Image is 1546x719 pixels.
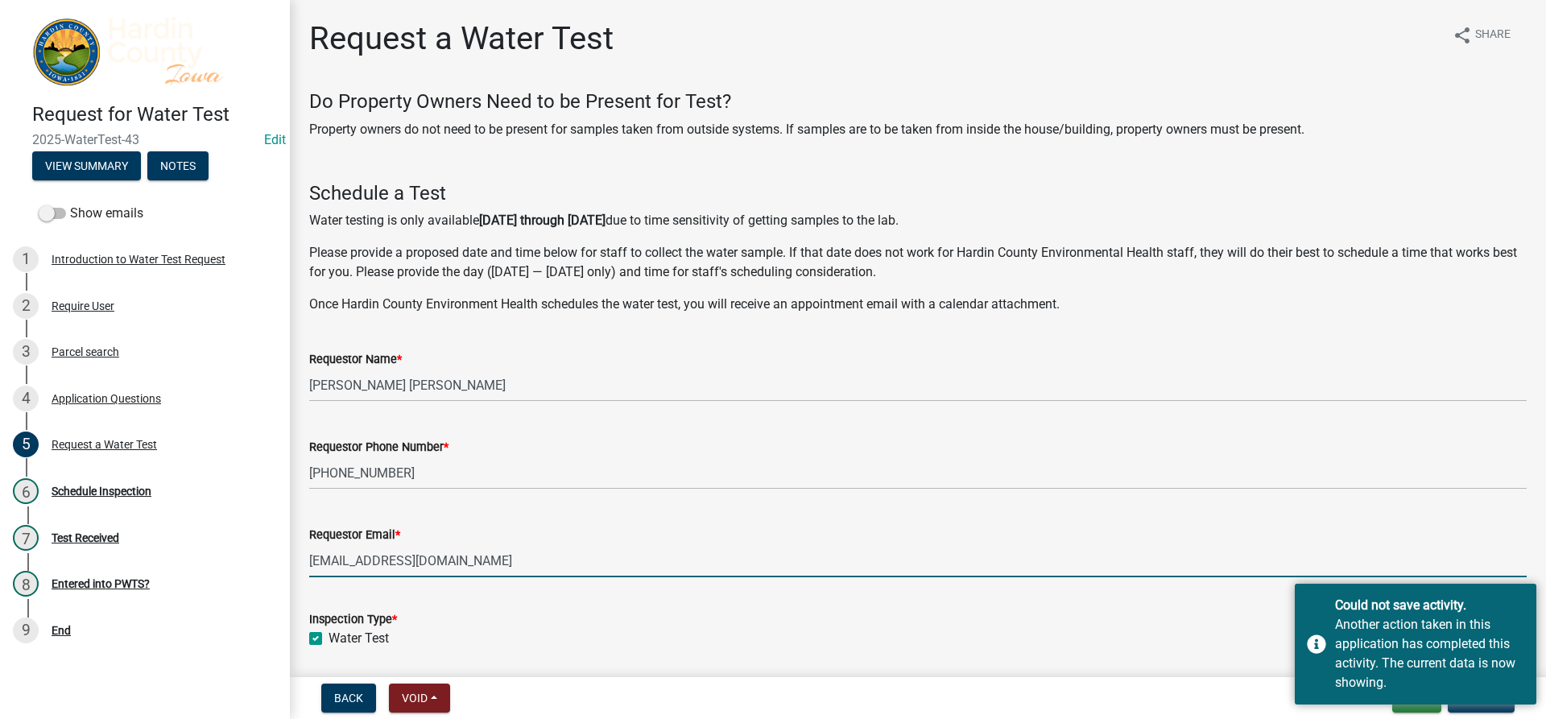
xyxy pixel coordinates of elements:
div: Request a Water Test [52,439,157,450]
div: Another action taken in this application has completed this activity. The current data is now sho... [1335,615,1524,692]
div: 3 [13,339,39,365]
h4: Schedule a Test [309,182,1527,205]
p: Please provide a proposed date and time below for staff to collect the water sample. If that date... [309,243,1527,282]
h1: Request a Water Test [309,19,614,58]
div: 8 [13,571,39,597]
button: Notes [147,151,209,180]
button: View Summary [32,151,141,180]
label: Requestor Email [309,530,400,541]
div: End [52,625,71,636]
div: Parcel search [52,346,119,357]
div: 6 [13,478,39,504]
label: Water Test [329,629,389,648]
a: Edit [264,132,286,147]
div: 7 [13,525,39,551]
div: Introduction to Water Test Request [52,254,225,265]
label: Requestor Phone Number [309,442,449,453]
div: 5 [13,432,39,457]
wm-modal-confirm: Notes [147,161,209,174]
wm-modal-confirm: Summary [32,161,141,174]
h4: Request for Water Test [32,103,277,126]
div: Application Questions [52,393,161,404]
div: Entered into PWTS? [52,578,150,589]
div: 2 [13,293,39,319]
label: Show emails [39,204,143,223]
div: Test Received [52,532,119,543]
div: 4 [13,386,39,411]
div: 1 [13,246,39,272]
button: shareShare [1440,19,1523,51]
p: Property owners do not need to be present for samples taken from outside systems. If samples are ... [309,120,1527,139]
span: Void [402,692,428,705]
label: Requestor Name [309,354,402,366]
i: share [1453,26,1472,45]
img: Hardin County, Iowa [32,17,264,86]
button: Back [321,684,376,713]
h4: Do Property Owners Need to be Present for Test? [309,90,1527,114]
span: 2025-WaterTest-43 [32,132,258,147]
div: Could not save activity. [1335,596,1524,615]
p: Water testing is only available due to time sensitivity of getting samples to the lab. [309,211,1527,230]
div: Schedule Inspection [52,486,151,497]
span: Share [1475,26,1511,45]
button: Void [389,684,450,713]
label: Inspection Type [309,614,397,626]
strong: [DATE] through [DATE] [479,213,606,228]
div: 9 [13,618,39,643]
span: Back [334,692,363,705]
div: Require User [52,300,114,312]
wm-modal-confirm: Edit Application Number [264,132,286,147]
p: Once Hardin County Environment Health schedules the water test, you will receive an appointment e... [309,295,1527,314]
